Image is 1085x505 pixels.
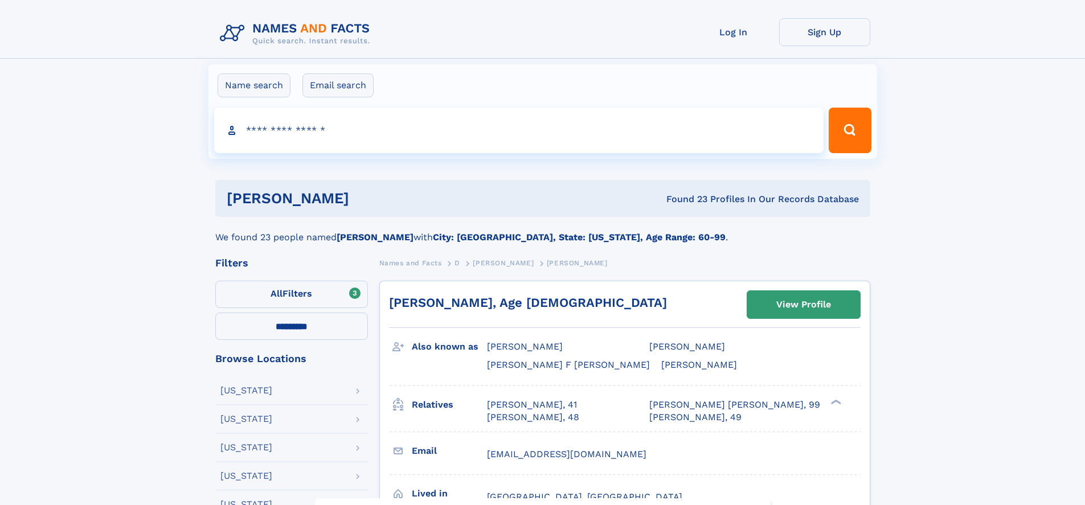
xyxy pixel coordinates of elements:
[649,399,820,411] a: [PERSON_NAME] [PERSON_NAME], 99
[215,281,368,308] label: Filters
[412,337,487,356] h3: Also known as
[215,18,379,49] img: Logo Names and Facts
[379,256,442,270] a: Names and Facts
[487,491,682,502] span: [GEOGRAPHIC_DATA], [GEOGRAPHIC_DATA]
[487,341,563,352] span: [PERSON_NAME]
[688,18,779,46] a: Log In
[271,288,282,299] span: All
[776,291,831,318] div: View Profile
[215,217,870,244] div: We found 23 people named with .
[649,411,742,424] a: [PERSON_NAME], 49
[649,341,725,352] span: [PERSON_NAME]
[227,191,508,206] h1: [PERSON_NAME]
[389,295,667,310] a: [PERSON_NAME], Age [DEMOGRAPHIC_DATA]
[487,399,577,411] a: [PERSON_NAME], 41
[220,386,272,395] div: [US_STATE]
[747,291,860,318] a: View Profile
[829,108,871,153] button: Search Button
[507,193,859,206] div: Found 23 Profiles In Our Records Database
[455,259,460,267] span: D
[220,471,272,481] div: [US_STATE]
[215,354,368,364] div: Browse Locations
[547,259,608,267] span: [PERSON_NAME]
[828,398,842,405] div: ❯
[779,18,870,46] a: Sign Up
[215,258,368,268] div: Filters
[337,232,413,243] b: [PERSON_NAME]
[487,359,650,370] span: [PERSON_NAME] F [PERSON_NAME]
[455,256,460,270] a: D
[218,73,290,97] label: Name search
[220,443,272,452] div: [US_STATE]
[473,259,534,267] span: [PERSON_NAME]
[412,395,487,414] h3: Relatives
[302,73,374,97] label: Email search
[433,232,726,243] b: City: [GEOGRAPHIC_DATA], State: [US_STATE], Age Range: 60-99
[412,484,487,503] h3: Lived in
[412,441,487,461] h3: Email
[661,359,737,370] span: [PERSON_NAME]
[473,256,534,270] a: [PERSON_NAME]
[220,414,272,424] div: [US_STATE]
[487,411,579,424] a: [PERSON_NAME], 48
[487,449,646,459] span: [EMAIL_ADDRESS][DOMAIN_NAME]
[214,108,824,153] input: search input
